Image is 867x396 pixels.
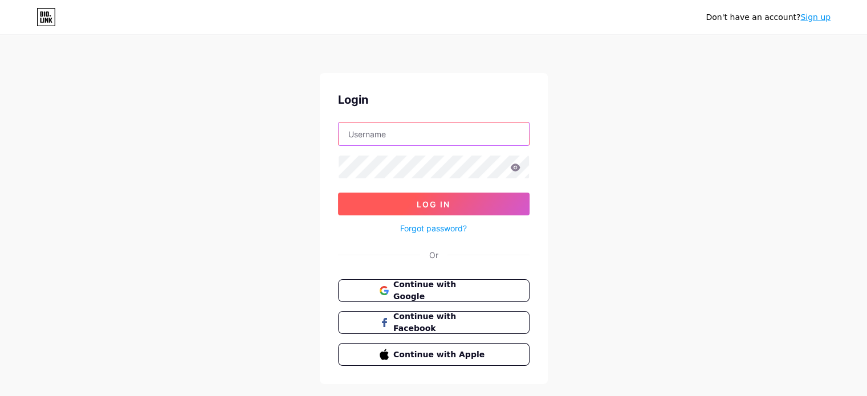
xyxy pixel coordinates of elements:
[400,222,467,234] a: Forgot password?
[417,199,450,209] span: Log In
[393,311,487,334] span: Continue with Facebook
[339,123,529,145] input: Username
[800,13,831,22] a: Sign up
[338,279,530,302] button: Continue with Google
[338,343,530,366] button: Continue with Apple
[338,193,530,215] button: Log In
[393,349,487,361] span: Continue with Apple
[706,11,831,23] div: Don't have an account?
[393,279,487,303] span: Continue with Google
[338,91,530,108] div: Login
[338,311,530,334] button: Continue with Facebook
[429,249,438,261] div: Or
